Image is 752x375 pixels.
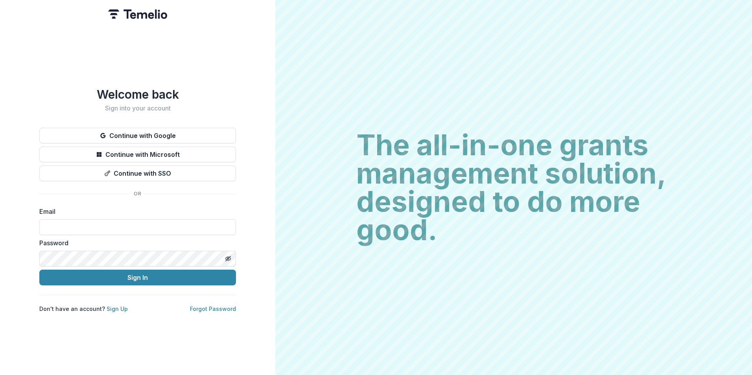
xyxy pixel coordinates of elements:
label: Password [39,238,231,248]
p: Don't have an account? [39,305,128,313]
a: Forgot Password [190,305,236,312]
button: Continue with Google [39,128,236,143]
button: Toggle password visibility [222,252,234,265]
button: Continue with SSO [39,165,236,181]
button: Continue with Microsoft [39,147,236,162]
img: Temelio [108,9,167,19]
h2: Sign into your account [39,105,236,112]
a: Sign Up [107,305,128,312]
h1: Welcome back [39,87,236,101]
button: Sign In [39,270,236,285]
label: Email [39,207,231,216]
